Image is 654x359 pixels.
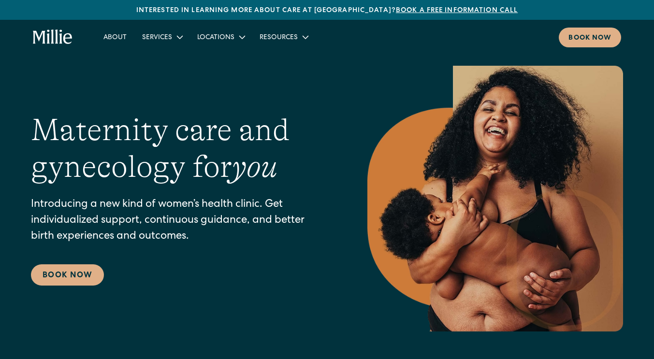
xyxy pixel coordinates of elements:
img: Smiling mother with her baby in arms, celebrating body positivity and the nurturing bond of postp... [367,66,623,331]
a: home [33,29,73,45]
em: you [232,149,277,184]
div: Locations [189,29,252,45]
p: Introducing a new kind of women’s health clinic. Get individualized support, continuous guidance,... [31,197,329,245]
div: Resources [252,29,315,45]
a: About [96,29,134,45]
div: Locations [197,33,234,43]
a: Book now [559,28,621,47]
a: Book a free information call [396,7,518,14]
a: Book Now [31,264,104,286]
div: Book now [568,33,611,43]
div: Resources [260,33,298,43]
h1: Maternity care and gynecology for [31,112,329,186]
div: Services [142,33,172,43]
div: Services [134,29,189,45]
